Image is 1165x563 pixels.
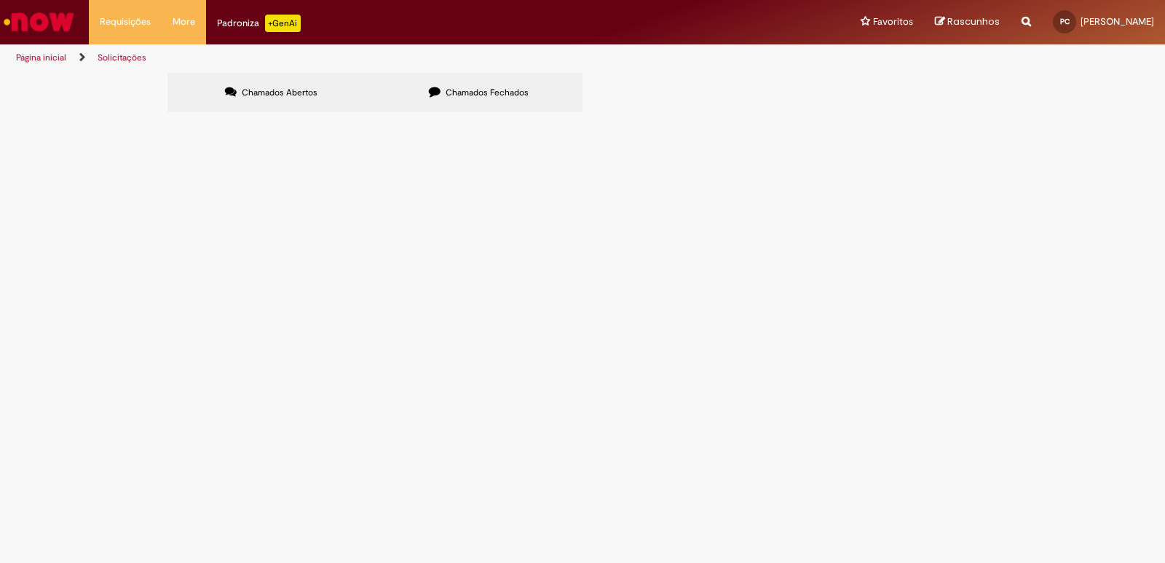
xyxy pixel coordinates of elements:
[11,44,766,71] ul: Trilhas de página
[1081,15,1154,28] span: [PERSON_NAME]
[446,87,529,98] span: Chamados Fechados
[873,15,913,29] span: Favoritos
[217,15,301,32] div: Padroniza
[1,7,76,36] img: ServiceNow
[242,87,317,98] span: Chamados Abertos
[935,15,1000,29] a: Rascunhos
[173,15,195,29] span: More
[100,15,151,29] span: Requisições
[947,15,1000,28] span: Rascunhos
[1060,17,1070,26] span: PC
[265,15,301,32] p: +GenAi
[16,52,66,63] a: Página inicial
[98,52,146,63] a: Solicitações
